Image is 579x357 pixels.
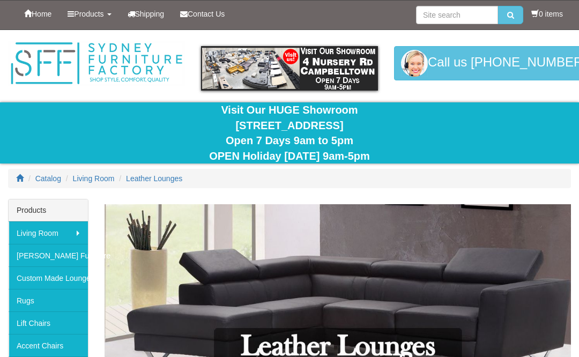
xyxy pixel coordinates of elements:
[8,102,571,163] div: Visit Our HUGE Showroom [STREET_ADDRESS] Open 7 Days 9am to 5pm OPEN Holiday [DATE] 9am-5pm
[188,10,225,18] span: Contact Us
[172,1,233,27] a: Contact Us
[9,199,88,221] div: Products
[9,311,88,334] a: Lift Chairs
[8,41,185,86] img: Sydney Furniture Factory
[32,10,51,18] span: Home
[531,9,563,19] li: 0 items
[201,46,378,91] img: showroom.gif
[416,6,498,24] input: Site search
[35,174,61,183] a: Catalog
[60,1,119,27] a: Products
[120,1,173,27] a: Shipping
[126,174,182,183] a: Leather Lounges
[9,289,88,311] a: Rugs
[74,10,103,18] span: Products
[9,266,88,289] a: Custom Made Lounges
[16,1,60,27] a: Home
[73,174,115,183] a: Living Room
[135,10,165,18] span: Shipping
[9,244,88,266] a: [PERSON_NAME] Furniture
[9,221,88,244] a: Living Room
[9,334,88,356] a: Accent Chairs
